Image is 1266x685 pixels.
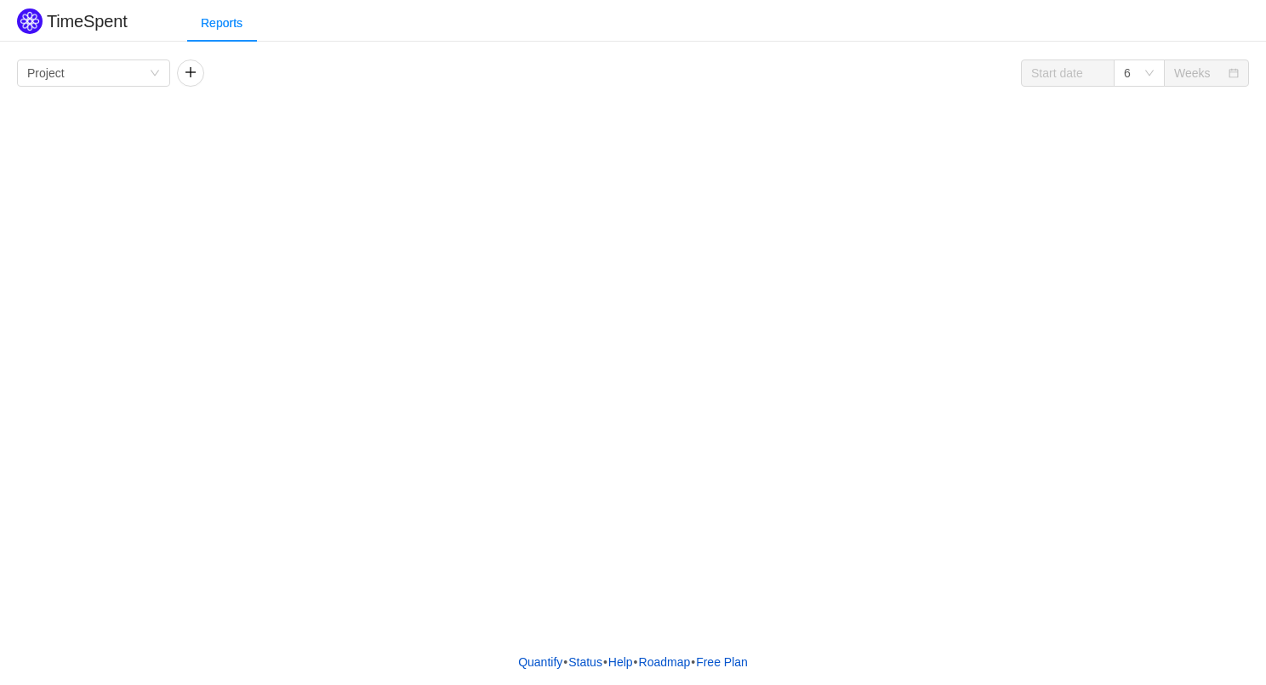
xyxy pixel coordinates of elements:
[517,649,563,675] a: Quantify
[691,655,695,669] span: •
[187,4,256,42] div: Reports
[634,655,638,669] span: •
[1144,68,1155,80] i: icon: down
[177,59,204,87] button: icon: plus
[695,649,749,675] button: Free Plan
[1174,60,1211,86] div: Weeks
[1229,68,1239,80] i: icon: calendar
[27,60,65,86] div: Project
[1021,59,1115,87] input: Start date
[607,649,634,675] a: Help
[47,12,128,31] h2: TimeSpent
[603,655,607,669] span: •
[563,655,567,669] span: •
[567,649,603,675] a: Status
[638,649,692,675] a: Roadmap
[1124,60,1131,86] div: 6
[150,68,160,80] i: icon: down
[17,8,43,34] img: Quantify logo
